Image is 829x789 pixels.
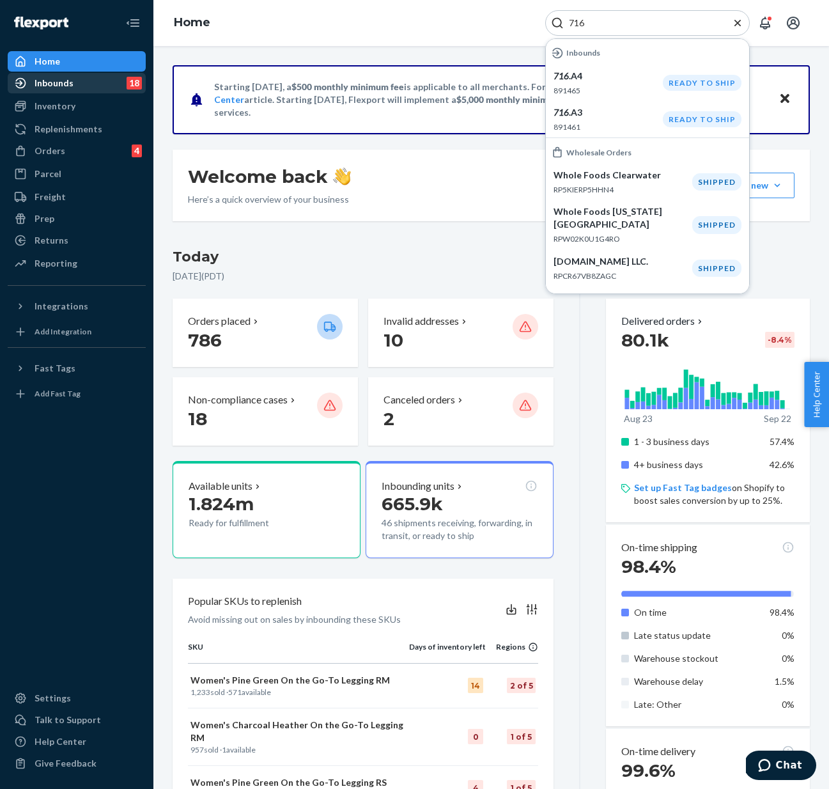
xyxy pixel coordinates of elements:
p: Whole Foods Clearwater [554,169,692,182]
button: Invalid addresses 10 [368,299,554,367]
button: Open account menu [780,10,806,36]
span: 99.6% [621,760,676,781]
p: Late status update [634,629,760,642]
button: Open notifications [752,10,778,36]
button: Give Feedback [8,753,146,774]
div: Freight [35,191,66,203]
span: 1.824m [189,493,254,515]
th: Days of inventory left [409,641,486,663]
ol: breadcrumbs [164,4,221,42]
p: RP5KIERP5HHN4 [554,184,692,195]
a: Home [174,15,210,29]
p: Warehouse stockout [634,652,760,665]
div: Replenishments [35,123,102,136]
p: On-time delivery [621,744,695,759]
p: [DOMAIN_NAME] LLC. [554,255,692,268]
a: Orders4 [8,141,146,161]
span: 665.9k [382,493,443,515]
button: Create new [708,173,794,198]
span: 98.4% [621,556,676,577]
div: Reporting [35,257,77,270]
button: Close Navigation [120,10,146,36]
p: [DATE] ( PDT ) [173,270,554,283]
p: Available units [189,479,252,494]
p: Inbounding units [382,479,454,494]
p: Avoid missing out on sales by inbounding these SKUs [188,613,401,626]
p: Orders placed [188,314,251,329]
div: 14 [468,678,483,693]
div: 2 of 5 [507,678,536,693]
p: [DOMAIN_NAME] LLC. [554,292,692,304]
div: 1 of 5 [507,729,536,744]
p: Women's Charcoal Heather On the Go-To Legging RM [190,719,407,744]
button: Fast Tags [8,358,146,379]
div: Parcel [35,168,61,180]
a: Parcel [8,164,146,184]
p: sold · available [190,687,407,698]
span: 42.6% [770,459,794,470]
p: On-time shipping [621,540,697,555]
div: Ready to ship [663,111,741,127]
div: Shipped [692,260,741,277]
span: 1.5% [775,676,794,687]
p: 46 shipments receiving, forwarding, in transit, or ready to ship [382,517,538,542]
p: RPCR67VB8ZAGC [554,270,692,281]
div: 18 [127,77,142,90]
p: 1 - 3 business days [634,435,760,448]
a: Help Center [8,731,146,752]
a: Settings [8,688,146,708]
div: Help Center [35,735,86,748]
p: 891465 [554,85,663,96]
p: .A4 [554,70,663,82]
a: Freight [8,187,146,207]
a: Inbounds18 [8,73,146,93]
span: 571 [228,687,242,697]
p: Warehouse delay [634,675,760,688]
a: Home [8,51,146,72]
button: Delivered orders [621,314,705,329]
input: Search Input [564,17,721,29]
p: Starting [DATE], a is applicable to all merchants. For more details, please refer to this article... [214,81,766,119]
p: Sep 22 [764,412,791,425]
div: Add Integration [35,326,91,337]
div: Add Fast Tag [35,388,81,399]
th: SKU [188,641,409,663]
span: $500 monthly minimum fee [291,81,404,92]
div: Home [35,55,60,68]
p: .A3 [554,106,663,119]
button: Close Search [731,17,744,30]
iframe: Opens a widget where you can chat to one of our agents [746,751,816,783]
button: Inbounding units665.9k46 shipments receiving, forwarding, in transit, or ready to ship [366,461,554,558]
span: 1 [222,745,226,754]
button: Talk to Support [8,710,146,730]
p: Invalid addresses [384,314,459,329]
div: Talk to Support [35,714,101,726]
button: Integrations [8,296,146,316]
svg: Search Icon [551,17,564,29]
button: Orders placed 786 [173,299,358,367]
div: Shipped [692,173,741,191]
a: Returns [8,230,146,251]
p: Women's Pine Green On the Go-To Legging RS [190,776,407,789]
img: hand-wave emoji [333,168,351,185]
button: Close [777,90,793,109]
p: Popular SKUs to replenish [188,594,302,609]
p: Women's Pine Green On the Go-To Legging RM [190,674,407,687]
p: Non-compliance cases [188,393,288,407]
a: Set up Fast Tag badges [634,482,732,493]
div: Inventory [35,100,75,113]
span: 2 [384,408,394,430]
div: Orders [35,145,65,157]
div: Fast Tags [35,362,75,375]
button: Help Center [804,362,829,427]
span: 1,233 [190,687,210,697]
div: Shipped [692,216,741,233]
button: Non-compliance cases 18 [173,377,358,446]
h1: Welcome back [188,165,351,188]
a: Add Integration [8,322,146,342]
h6: Wholesale Orders [566,148,631,157]
p: Canceled orders [384,393,455,407]
a: Add Fast Tag [8,384,146,404]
